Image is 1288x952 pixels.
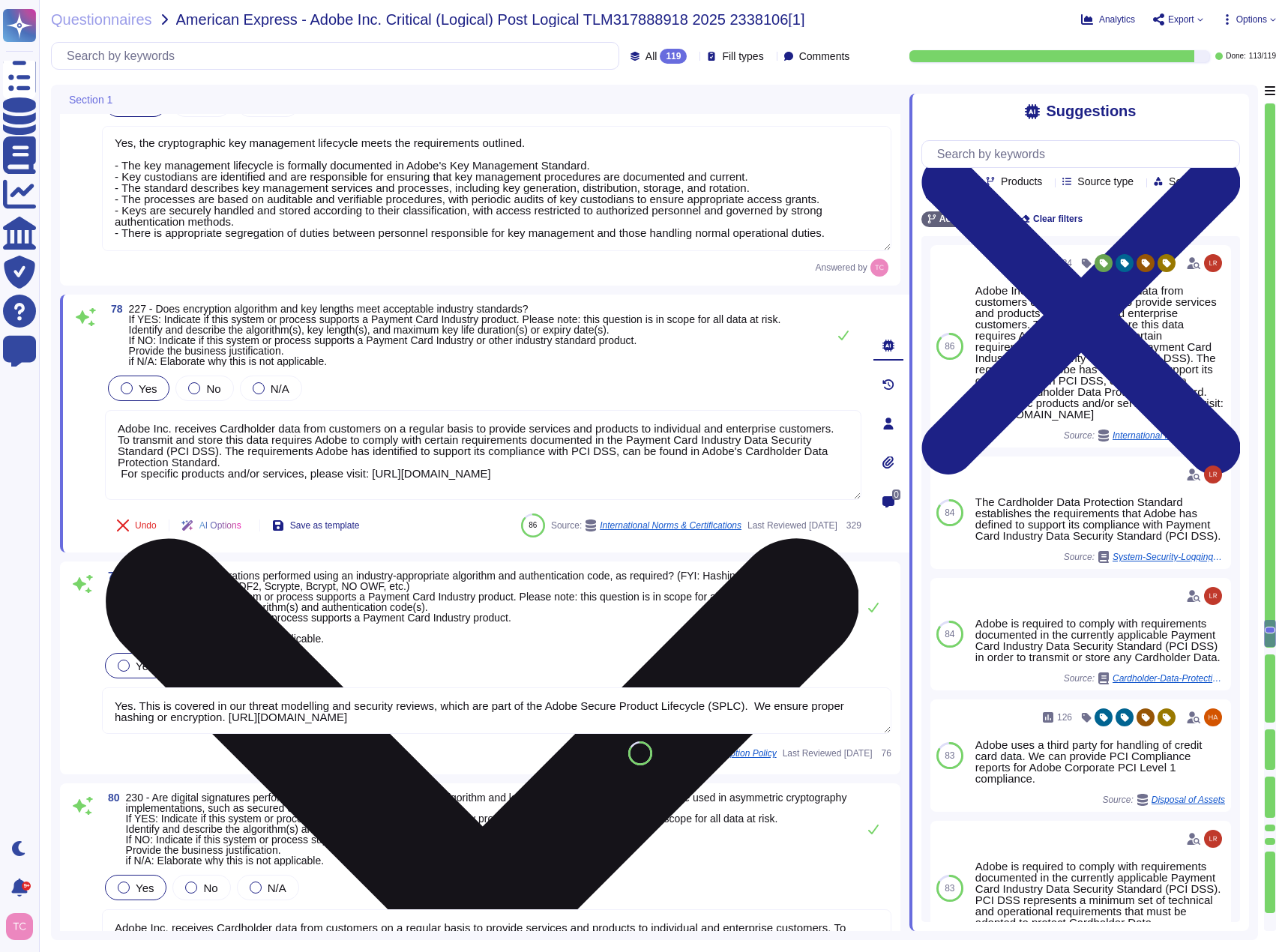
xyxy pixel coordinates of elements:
span: Yes [139,382,157,395]
span: Source: [1102,794,1225,806]
span: 83 [945,751,954,760]
img: user [1204,254,1222,272]
img: user [1204,708,1222,726]
div: 9+ [22,882,31,891]
img: user [1204,830,1222,848]
span: System-Security-Logging-Standard.pdf [1113,552,1225,561]
span: Fill types [722,51,763,61]
span: 84 [945,508,954,517]
span: 79 [102,570,120,581]
span: Cardholder-Data-Protection-Standard.pdf [1113,674,1225,683]
span: 227 - Does encryption algorithm and key lengths meet acceptable industry standards? If YES: Indic... [129,303,781,367]
div: Adobe is required to comply with requirements documented in the currently applicable Payment Card... [975,618,1225,663]
textarea: Yes. This is covered in our threat modelling and security reviews, which are part of the Adobe Se... [102,687,891,734]
input: Search by keywords [59,43,619,69]
span: 329 [843,521,861,530]
button: user [3,910,43,943]
span: 113 / 119 [1249,52,1276,60]
span: 76 [879,749,891,758]
span: 0 [892,489,900,500]
span: 78 [105,304,123,314]
span: All [645,51,657,61]
span: Done: [1226,52,1246,60]
span: Comments [799,51,850,61]
button: Analytics [1081,13,1135,25]
img: user [1204,466,1222,483]
img: user [870,259,888,277]
span: Questionnaires [51,12,152,27]
span: Source: [1064,551,1225,563]
span: Analytics [1099,15,1135,24]
span: 84 [945,630,954,639]
textarea: Adobe Inc. receives Cardholder data from customers on a regular basis to provide services and pro... [105,410,861,500]
img: user [6,913,33,940]
div: The Cardholder Data Protection Standard establishes the requirements that Adobe has defined to su... [975,496,1225,541]
span: N/A [271,382,289,395]
span: 86 [529,521,537,529]
span: 80 [102,792,120,803]
span: 83 [945,884,954,893]
textarea: Yes, the cryptographic key management lifecycle meets the requirements outlined. - The key manage... [102,126,891,251]
span: Answered by [815,263,867,272]
span: 86 [945,342,954,351]
img: user [1204,587,1222,605]
span: 126 [1057,713,1072,722]
input: Search by keywords [930,141,1239,167]
span: Section 1 [69,94,112,105]
span: Disposal of Assets [1152,795,1225,804]
span: 83 [637,749,645,757]
span: Options [1236,15,1267,24]
div: Adobe is required to comply with requirements documented in the currently applicable Payment Card... [975,861,1225,928]
span: Source: [1064,672,1225,684]
div: Adobe uses a third party for handling of credit card data. We can provide PCI Compliance reports ... [975,739,1225,784]
span: American Express - Adobe Inc. Critical (Logical) Post Logical TLM317888918 2025 2338106[1] [176,12,805,27]
span: Export [1168,15,1194,24]
span: No [206,382,220,395]
div: 119 [660,49,687,64]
